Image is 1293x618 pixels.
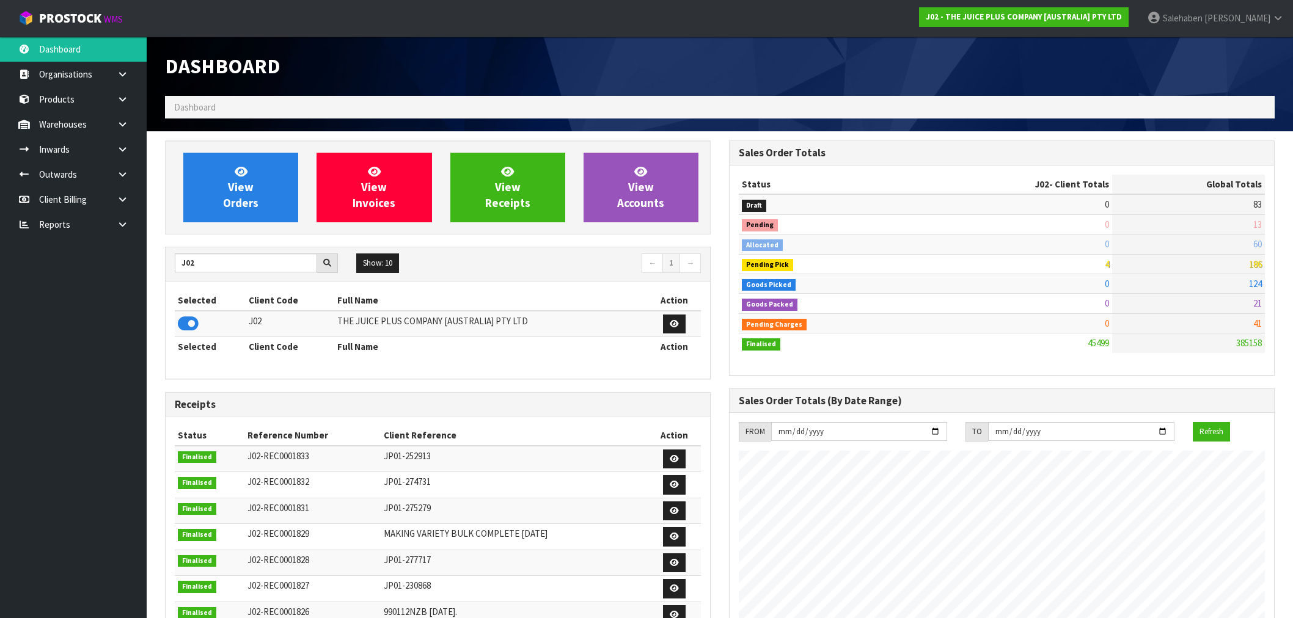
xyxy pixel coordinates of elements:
[381,426,648,445] th: Client Reference
[742,338,780,351] span: Finalised
[742,259,793,271] span: Pending Pick
[223,164,258,210] span: View Orders
[175,291,246,310] th: Selected
[1105,278,1109,289] span: 0
[1193,422,1230,442] button: Refresh
[1253,238,1262,250] span: 60
[1163,12,1203,24] span: Salehaben
[165,53,280,79] span: Dashboard
[679,253,701,273] a: →
[485,164,530,210] span: View Receipts
[662,253,680,273] a: 1
[914,175,1112,194] th: - Client Totals
[317,153,431,222] a: ViewInvoices
[1035,178,1049,190] span: J02
[647,337,701,357] th: Action
[104,13,123,25] small: WMS
[178,555,216,567] span: Finalised
[742,239,783,252] span: Allocated
[247,502,309,514] span: J02-REC0001831
[447,253,701,275] nav: Page navigation
[384,606,457,617] span: 990112NZB [DATE].
[742,299,797,311] span: Goods Packed
[178,581,216,593] span: Finalised
[334,337,647,357] th: Full Name
[1253,318,1262,329] span: 41
[18,10,34,26] img: cube-alt.png
[965,422,988,442] div: TO
[247,606,309,617] span: J02-REC0001826
[384,580,431,591] span: JP01-230868
[384,476,431,487] span: JP01-274731
[178,529,216,541] span: Finalised
[334,311,647,337] td: THE JUICE PLUS COMPANY [AUSTRALIA] PTY LTD
[384,502,431,514] span: JP01-275279
[1105,238,1109,250] span: 0
[1253,297,1262,309] span: 21
[739,422,771,442] div: FROM
[39,10,101,26] span: ProStock
[247,580,309,591] span: J02-REC0001827
[919,7,1129,27] a: J02 - THE JUICE PLUS COMPANY [AUSTRALIA] PTY LTD
[1105,297,1109,309] span: 0
[247,554,309,565] span: J02-REC0001828
[178,451,216,463] span: Finalised
[178,503,216,515] span: Finalised
[450,153,565,222] a: ViewReceipts
[1105,219,1109,230] span: 0
[244,426,381,445] th: Reference Number
[246,337,334,357] th: Client Code
[648,426,701,445] th: Action
[1112,175,1265,194] th: Global Totals
[926,12,1122,22] strong: J02 - THE JUICE PLUS COMPANY [AUSTRALIA] PTY LTD
[384,450,431,462] span: JP01-252913
[246,311,334,337] td: J02
[175,426,244,445] th: Status
[356,253,399,273] button: Show: 10
[384,528,548,539] span: MAKING VARIETY BULK COMPLETE [DATE]
[175,399,701,410] h3: Receipts
[739,147,1265,159] h3: Sales Order Totals
[353,164,395,210] span: View Invoices
[1105,198,1109,210] span: 0
[739,175,914,194] th: Status
[647,291,701,310] th: Action
[742,279,796,291] span: Goods Picked
[334,291,647,310] th: Full Name
[178,477,216,489] span: Finalised
[174,101,216,113] span: Dashboard
[1204,12,1270,24] span: [PERSON_NAME]
[1249,278,1262,289] span: 124
[742,200,766,212] span: Draft
[1253,198,1262,210] span: 83
[742,319,807,331] span: Pending Charges
[1236,337,1262,349] span: 385158
[384,554,431,565] span: JP01-277717
[175,253,317,272] input: Search clients
[175,337,246,357] th: Selected
[1105,258,1109,270] span: 4
[584,153,698,222] a: ViewAccounts
[247,450,309,462] span: J02-REC0001833
[642,253,663,273] a: ←
[617,164,664,210] span: View Accounts
[246,291,334,310] th: Client Code
[183,153,298,222] a: ViewOrders
[739,395,1265,407] h3: Sales Order Totals (By Date Range)
[247,528,309,539] span: J02-REC0001829
[1105,318,1109,329] span: 0
[247,476,309,487] span: J02-REC0001832
[1249,258,1262,270] span: 186
[1088,337,1109,349] span: 45499
[1253,219,1262,230] span: 13
[742,219,778,231] span: Pending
